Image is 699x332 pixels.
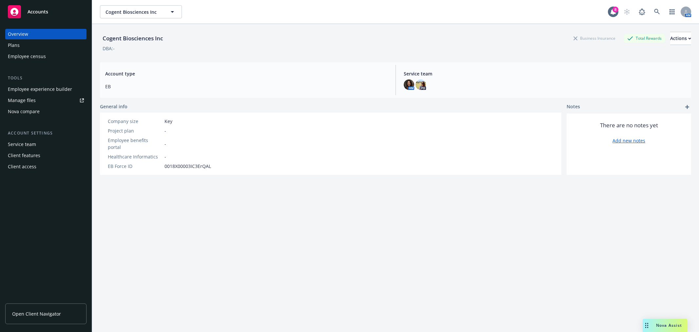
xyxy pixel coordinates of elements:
a: Search [650,5,664,18]
div: Employee census [8,51,46,62]
span: Accounts [28,9,48,14]
button: Actions [670,32,691,45]
a: Nova compare [5,106,87,117]
img: photo [404,79,414,90]
a: Start snowing [620,5,633,18]
div: Drag to move [643,319,651,332]
span: Notes [567,103,580,111]
span: Open Client Navigator [12,310,61,317]
span: - [165,140,166,147]
a: add [683,103,691,111]
div: Manage files [8,95,36,106]
button: Cogent Biosciences Inc [100,5,182,18]
a: Client access [5,161,87,172]
div: Nova compare [8,106,40,117]
span: General info [100,103,127,110]
a: Accounts [5,3,87,21]
a: Switch app [666,5,679,18]
div: Overview [8,29,28,39]
span: - [165,153,166,160]
span: Nova Assist [656,322,682,328]
a: Manage files [5,95,87,106]
span: Key [165,118,172,125]
div: Service team [8,139,36,150]
a: Client features [5,150,87,161]
a: Employee experience builder [5,84,87,94]
span: Account type [105,70,388,77]
div: Total Rewards [624,34,665,42]
div: Employee experience builder [8,84,72,94]
div: Project plan [108,127,162,134]
span: Cogent Biosciences Inc [106,9,162,15]
div: Business Insurance [570,34,619,42]
a: Plans [5,40,87,51]
div: DBA: - [103,45,115,52]
span: 0018X00003IC3ErQAL [165,163,211,170]
div: Account settings [5,130,87,136]
div: EB Force ID [108,163,162,170]
div: Healthcare Informatics [108,153,162,160]
img: photo [416,79,426,90]
div: Company size [108,118,162,125]
div: 8 [612,7,618,12]
a: Employee census [5,51,87,62]
button: Nova Assist [643,319,687,332]
span: EB [105,83,388,90]
span: Service team [404,70,686,77]
span: There are no notes yet [600,121,658,129]
div: Client access [8,161,36,172]
div: Employee benefits portal [108,137,162,151]
span: - [165,127,166,134]
a: Service team [5,139,87,150]
a: Report a Bug [635,5,649,18]
div: Cogent Biosciences Inc [100,34,165,43]
a: Add new notes [612,137,645,144]
div: Tools [5,75,87,81]
a: Overview [5,29,87,39]
div: Plans [8,40,20,51]
div: Client features [8,150,40,161]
